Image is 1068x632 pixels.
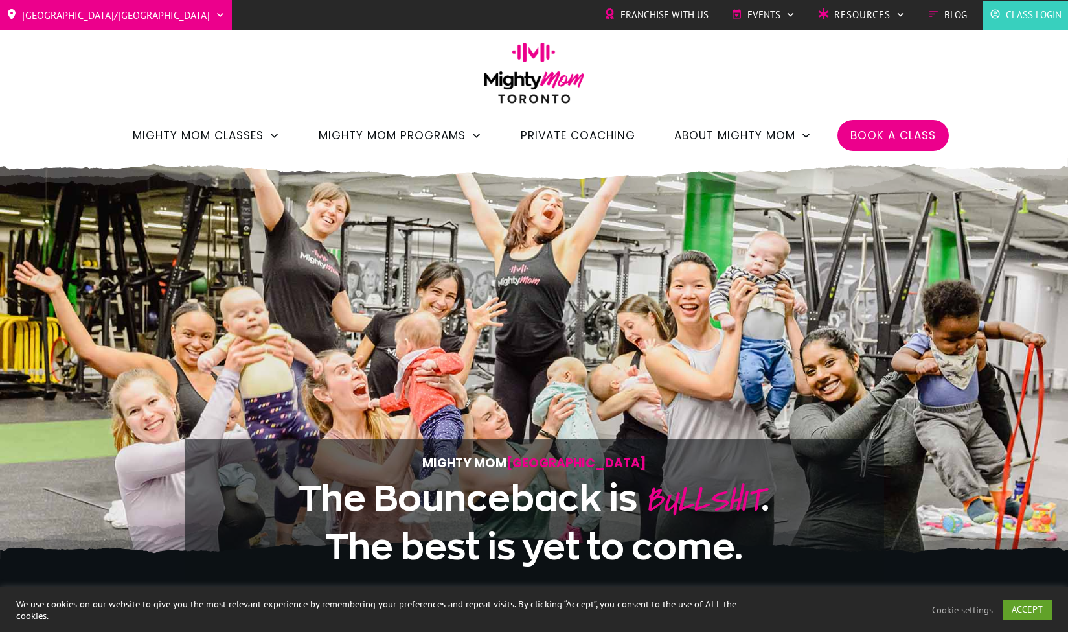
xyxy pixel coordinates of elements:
a: Private Coaching [521,124,635,146]
h1: . [224,475,845,570]
a: Book a Class [850,124,936,146]
span: Mighty Mom Classes [133,124,264,146]
span: Events [747,5,780,25]
a: [GEOGRAPHIC_DATA]/[GEOGRAPHIC_DATA] [6,5,225,25]
p: Mighty Mom [224,452,845,474]
span: Franchise with Us [620,5,709,25]
a: ACCEPT [1003,600,1052,620]
span: Class Login [1006,5,1062,25]
a: About Mighty Mom [674,124,812,146]
a: Resources [818,5,905,25]
a: Cookie settings [932,604,993,616]
div: We use cookies on our website to give you the most relevant experience by remembering your prefer... [16,598,741,622]
a: Mighty Mom Classes [133,124,280,146]
span: About Mighty Mom [674,124,795,146]
a: Mighty Mom Programs [319,124,482,146]
span: [GEOGRAPHIC_DATA] [506,454,646,472]
span: Mighty Mom Programs [319,124,466,146]
span: Blog [944,5,967,25]
span: Resources [834,5,891,25]
span: The best is yet to come. [326,527,743,566]
span: [GEOGRAPHIC_DATA]/[GEOGRAPHIC_DATA] [22,5,210,25]
a: Class Login [990,5,1062,25]
span: If that first sentence put a smile on your face, you are in the right place. [321,586,747,604]
a: Events [731,5,795,25]
img: mightymom-logo-toronto [477,42,591,113]
a: Blog [928,5,967,25]
a: Franchise with Us [604,5,709,25]
span: BULLSHIT [644,476,761,524]
span: The Bounceback is [299,478,637,517]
